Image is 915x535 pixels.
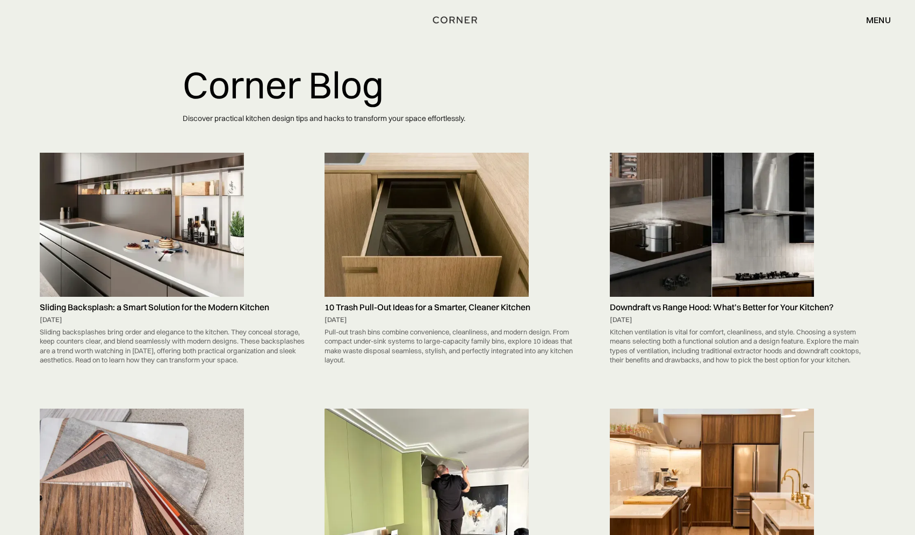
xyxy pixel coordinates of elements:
[325,325,590,368] div: Pull-out trash bins combine convenience, cleanliness, and modern design. From compact under-sink ...
[325,315,590,325] div: [DATE]
[610,325,875,368] div: Kitchen ventilation is vital for comfort, cleanliness, and style. Choosing a system means selecti...
[34,153,311,367] a: Sliding Backsplash: a Smart Solution for the Modern Kitchen[DATE]Sliding backsplashes bring order...
[610,302,875,312] h5: Downdraft vs Range Hood: What’s Better for Your Kitchen?
[610,315,875,325] div: [DATE]
[183,65,733,105] h1: Corner Blog
[319,153,595,367] a: 10 Trash Pull-Out Ideas for a Smarter, Cleaner Kitchen[DATE]Pull-out trash bins combine convenien...
[40,315,305,325] div: [DATE]
[855,11,891,29] div: menu
[183,105,733,132] p: Discover practical kitchen design tips and hacks to transform your space effortlessly.
[417,13,498,27] a: home
[604,153,881,367] a: Downdraft vs Range Hood: What’s Better for Your Kitchen?[DATE]Kitchen ventilation is vital for co...
[325,302,590,312] h5: 10 Trash Pull-Out Ideas for a Smarter, Cleaner Kitchen
[40,302,305,312] h5: Sliding Backsplash: a Smart Solution for the Modern Kitchen
[866,16,891,24] div: menu
[40,325,305,368] div: Sliding backsplashes bring order and elegance to the kitchen. They conceal storage, keep counters...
